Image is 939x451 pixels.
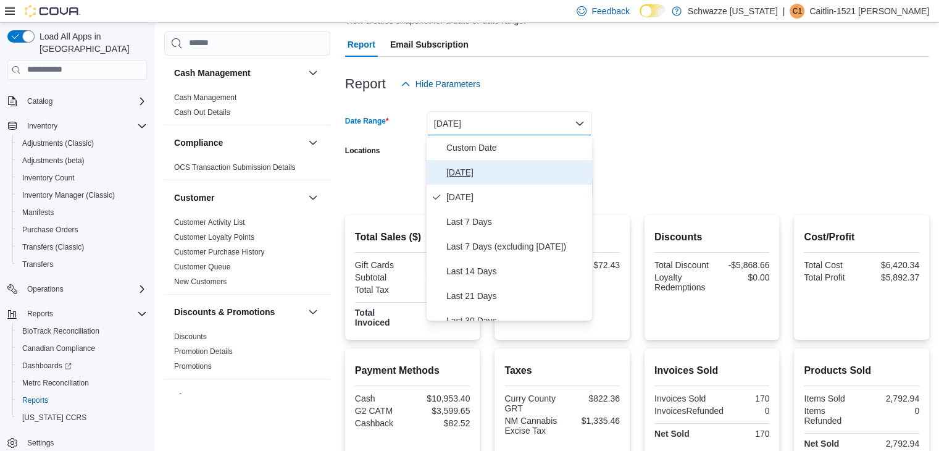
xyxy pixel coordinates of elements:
[504,363,620,378] h2: Taxes
[174,362,212,371] a: Promotions
[2,93,152,110] button: Catalog
[12,152,152,169] button: Adjustments (beta)
[714,394,769,403] div: 170
[355,406,410,416] div: G2 CATM
[22,208,54,217] span: Manifests
[12,169,152,187] button: Inventory Count
[427,135,592,321] div: Select listbox
[17,341,147,356] span: Canadian Compliance
[27,96,52,106] span: Catalog
[174,137,223,149] h3: Compliance
[27,438,54,448] span: Settings
[17,240,89,255] a: Transfers (Classic)
[17,341,100,356] a: Canadian Compliance
[355,394,410,403] div: Cash
[164,160,330,180] div: Compliance
[446,313,587,328] span: Last 30 Days
[864,406,919,416] div: 0
[22,173,75,183] span: Inventory Count
[35,30,147,55] span: Load All Apps in [GEOGRAPHIC_DATA]
[174,277,227,287] span: New Customers
[306,305,320,319] button: Discounts & Promotions
[174,347,233,356] a: Promotion Details
[174,247,265,257] span: Customer Purchase History
[415,272,470,282] div: $12,312.71
[345,116,389,126] label: Date Range
[415,406,470,416] div: $3,599.65
[17,240,147,255] span: Transfers (Classic)
[174,262,230,272] span: Customer Queue
[728,406,769,416] div: 0
[306,190,320,205] button: Customer
[809,4,929,19] p: Caitlin-1521 [PERSON_NAME]
[415,285,470,295] div: $2,157.82
[174,263,230,271] a: Customer Queue
[688,4,778,19] p: Schwazze [US_STATE]
[17,222,83,237] a: Purchase Orders
[174,107,230,117] span: Cash Out Details
[17,358,147,373] span: Dashboards
[22,94,57,109] button: Catalog
[17,205,59,220] a: Manifests
[164,90,330,125] div: Cash Management
[446,289,587,303] span: Last 21 Days
[22,344,95,353] span: Canadian Compliance
[804,230,919,245] h2: Cost/Profit
[640,17,640,18] span: Dark Mode
[17,188,120,203] a: Inventory Manager (Classic)
[174,137,303,149] button: Compliance
[22,119,147,133] span: Inventory
[27,121,57,131] span: Inventory
[793,4,802,19] span: C1
[22,282,147,297] span: Operations
[174,306,303,318] button: Discounts & Promotions
[17,393,53,408] a: Reports
[174,347,233,356] span: Promotion Details
[804,394,859,403] div: Items Sold
[174,277,227,286] a: New Customers
[446,165,587,180] span: [DATE]
[345,146,380,156] label: Locations
[22,242,84,252] span: Transfers (Classic)
[17,410,147,425] span: Washington CCRS
[2,280,152,298] button: Operations
[504,416,559,436] div: NM Cannabis Excise Tax
[12,135,152,152] button: Adjustments (Classic)
[17,393,147,408] span: Reports
[714,272,769,282] div: $0.00
[17,324,104,339] a: BioTrack Reconciliation
[174,67,303,79] button: Cash Management
[804,272,859,282] div: Total Profit
[22,282,69,297] button: Operations
[348,32,375,57] span: Report
[22,306,147,321] span: Reports
[504,394,559,413] div: Curry County GRT
[355,308,390,327] strong: Total Invoiced
[17,257,147,272] span: Transfers
[2,305,152,322] button: Reports
[174,67,251,79] h3: Cash Management
[27,284,64,294] span: Operations
[415,418,470,428] div: $82.52
[22,156,85,166] span: Adjustments (beta)
[415,260,470,270] div: $0.00
[355,363,470,378] h2: Payment Methods
[22,259,53,269] span: Transfers
[174,108,230,117] a: Cash Out Details
[306,135,320,150] button: Compliance
[565,394,620,403] div: $822.36
[446,239,587,254] span: Last 7 Days (excluding [DATE])
[25,5,80,17] img: Cova
[446,214,587,229] span: Last 7 Days
[864,272,919,282] div: $5,892.37
[27,309,53,319] span: Reports
[17,171,147,185] span: Inventory Count
[12,409,152,426] button: [US_STATE] CCRS
[355,230,470,245] h2: Total Sales ($)
[174,233,254,242] a: Customer Loyalty Points
[174,163,296,172] a: OCS Transaction Submission Details
[415,78,480,90] span: Hide Parameters
[17,136,147,151] span: Adjustments (Classic)
[17,136,99,151] a: Adjustments (Classic)
[654,260,709,270] div: Total Discount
